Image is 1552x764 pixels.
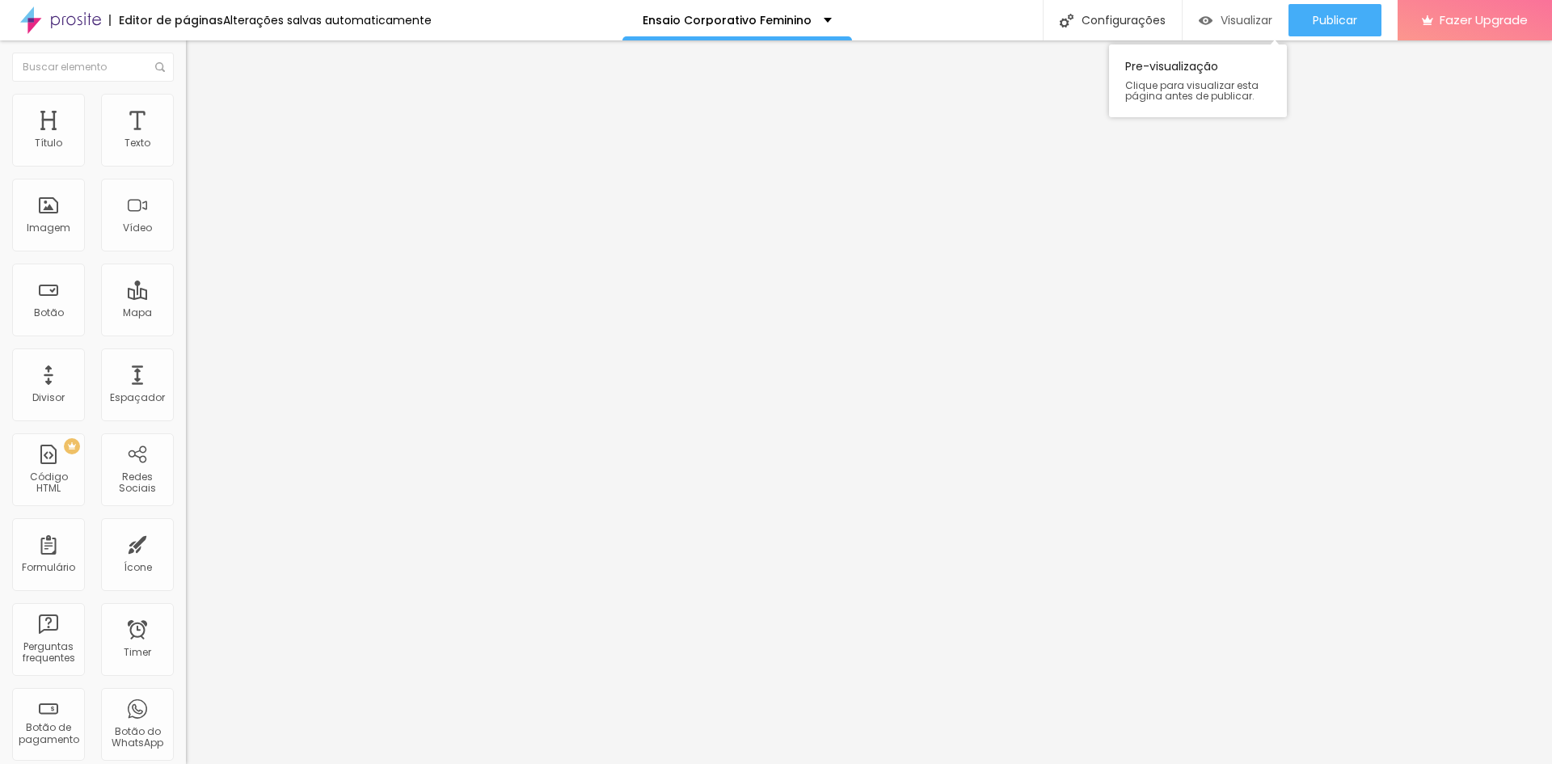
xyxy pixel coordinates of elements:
[16,471,80,495] div: Código HTML
[16,641,80,665] div: Perguntas frequentes
[123,222,152,234] div: Vídeo
[155,62,165,72] img: Icone
[124,647,151,658] div: Timer
[1313,14,1357,27] span: Publicar
[124,137,150,149] div: Texto
[1109,44,1287,117] div: Pre-visualização
[1183,4,1288,36] button: Visualizar
[27,222,70,234] div: Imagem
[1060,14,1073,27] img: Icone
[110,392,165,403] div: Espaçador
[643,15,812,26] p: Ensaio Corporativo Feminino
[12,53,174,82] input: Buscar elemento
[1288,4,1381,36] button: Publicar
[16,722,80,745] div: Botão de pagamento
[35,137,62,149] div: Título
[32,392,65,403] div: Divisor
[105,726,169,749] div: Botão do WhatsApp
[1199,14,1212,27] img: view-1.svg
[34,307,64,319] div: Botão
[1221,14,1272,27] span: Visualizar
[223,15,432,26] div: Alterações salvas automaticamente
[109,15,223,26] div: Editor de páginas
[105,471,169,495] div: Redes Sociais
[1440,13,1528,27] span: Fazer Upgrade
[186,40,1552,764] iframe: Editor
[1125,80,1271,101] span: Clique para visualizar esta página antes de publicar.
[123,307,152,319] div: Mapa
[124,562,152,573] div: Ícone
[22,562,75,573] div: Formulário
